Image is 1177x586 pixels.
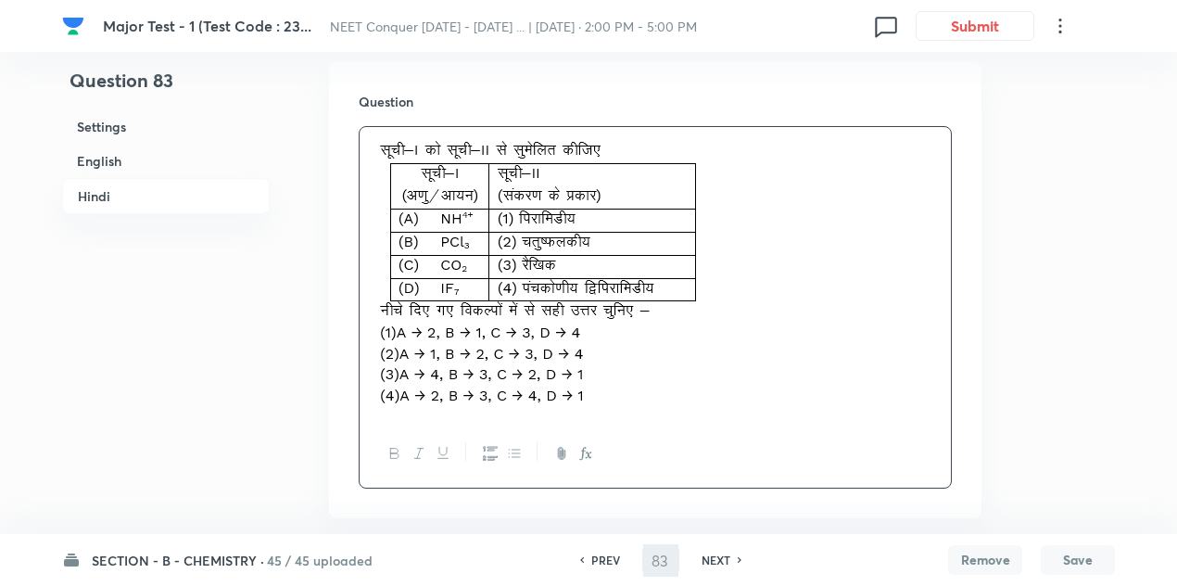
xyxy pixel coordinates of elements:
button: Save [1041,545,1115,575]
h6: Settings [62,109,270,144]
h6: Question [359,92,952,111]
img: Company Logo [62,15,84,37]
h6: Hindi [62,178,270,214]
button: Submit [916,11,1034,41]
img: 29-08-25-12:46:38-PM [373,138,699,403]
h6: NEXT [702,552,730,568]
span: NEET Conquer [DATE] - [DATE] ... | [DATE] · 2:00 PM - 5:00 PM [330,18,697,35]
h6: PREV [591,552,620,568]
h4: Question 83 [62,67,270,109]
span: Major Test - 1 (Test Code : 23... [103,16,311,35]
a: Company Logo [62,15,88,37]
h6: SECTION - B - CHEMISTRY · [92,551,264,570]
button: Remove [948,545,1022,575]
h6: English [62,144,270,178]
h6: 45 / 45 uploaded [267,551,373,570]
